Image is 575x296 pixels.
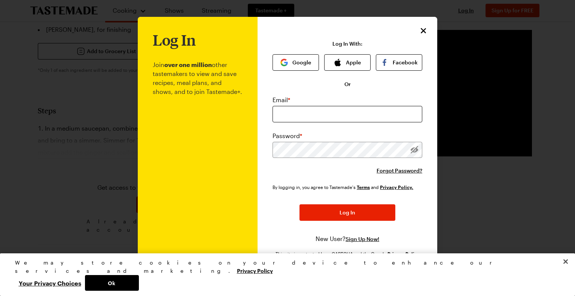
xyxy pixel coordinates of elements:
a: Tastemade Privacy Policy [380,184,413,190]
h1: Log In [153,32,196,48]
button: Sign Up Now! [346,235,379,243]
label: Password [273,131,302,140]
div: By logging in, you agree to Tastemade's and [273,183,416,191]
button: Your Privacy Choices [15,275,85,291]
b: over one million [164,61,212,68]
div: We may store cookies on your device to enhance our services and marketing. [15,259,554,275]
a: Tastemade Terms of Service [357,184,370,190]
label: Email [273,95,290,104]
div: This site is protected by reCAPTCHA and the Google and apply. [273,251,422,263]
button: Facebook [376,54,422,71]
button: Google [273,54,319,71]
span: Log In [340,209,355,216]
button: Ok [85,275,139,291]
span: Or [344,80,351,88]
p: Join other tastemakers to view and save recipes, meal plans, and shows, and to join Tastemade+. [153,48,243,258]
p: Log In With: [332,41,362,47]
button: Close [419,26,428,36]
a: More information about your privacy, opens in a new tab [237,267,273,274]
button: Log In [299,204,395,221]
div: Privacy [15,259,554,291]
button: Apple [324,54,371,71]
a: Google Privacy Policy [387,250,420,257]
span: New User? [316,235,346,242]
button: Close [557,253,574,270]
button: Forgot Password? [377,167,422,174]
